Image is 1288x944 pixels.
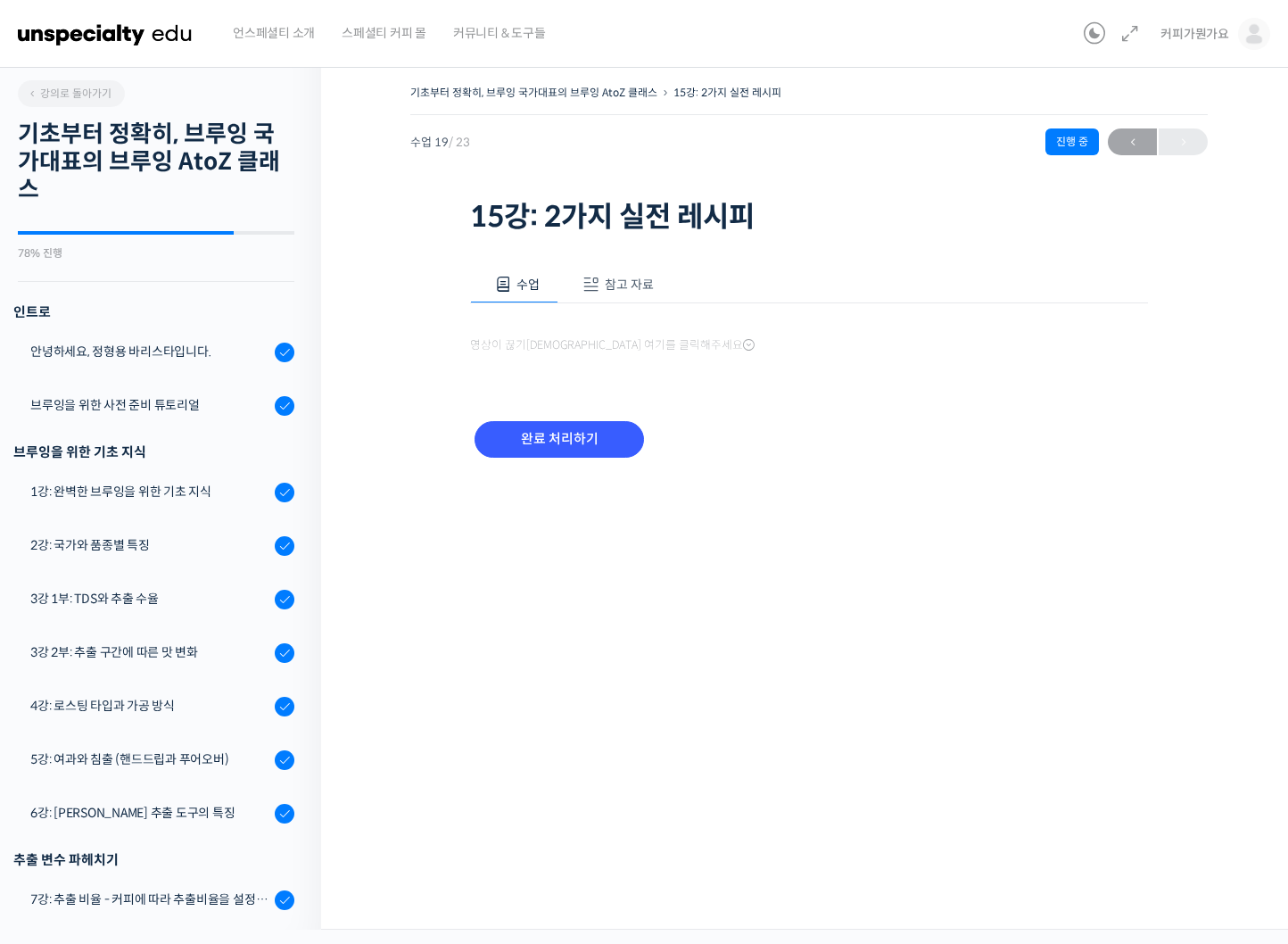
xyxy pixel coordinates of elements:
[30,642,269,662] div: 3강 2부: 추출 구간에 따른 맛 변화
[1108,130,1157,154] span: ←
[18,80,125,107] a: 강의로 돌아가기
[1160,26,1229,42] span: 커피가뭔가요
[30,696,269,716] div: 4강: 로스팅 타입과 가공 방식
[673,86,781,99] a: 15강: 2가지 실전 레시피
[1045,128,1099,155] div: 진행 중
[18,120,294,204] h2: 기초부터 정확히, 브루잉 국가대표의 브루잉 AtoZ 클래스
[30,535,269,555] div: 2강: 국가와 품종별 특징
[30,890,269,909] div: 7강: 추출 비율 - 커피에 따라 추출비율을 설정하는 방법
[516,277,540,293] span: 수업
[605,277,654,293] span: 참고 자료
[470,200,1148,234] h1: 15강: 2가지 실전 레시피
[470,338,755,352] span: 영상이 끊기[DEMOGRAPHIC_DATA] 여기를 클릭해주세요
[13,300,294,324] h3: 인트로
[18,248,294,259] div: 78% 진행
[27,87,111,100] span: 강의로 돌아가기
[13,440,294,464] div: 브루잉을 위한 기초 지식
[410,86,657,99] a: 기초부터 정확히, 브루잉 국가대표의 브루잉 AtoZ 클래스
[410,137,470,148] span: 수업 19
[30,342,269,361] div: 안녕하세요, 정형용 바리스타입니다.
[30,749,269,769] div: 5강: 여과와 침출 (핸드드립과 푸어오버)
[1108,128,1157,155] a: ←이전
[13,848,294,872] div: 추출 변수 파헤치기
[475,421,644,458] input: 완료 처리하기
[30,803,269,823] div: 6강: [PERSON_NAME] 추출 도구의 특징
[30,589,269,609] div: 3강 1부: TDS와 추출 수율
[30,482,269,501] div: 1강: 완벽한 브루잉을 위한 기초 지식
[449,135,470,150] span: / 23
[30,395,269,415] div: 브루잉을 위한 사전 준비 튜토리얼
